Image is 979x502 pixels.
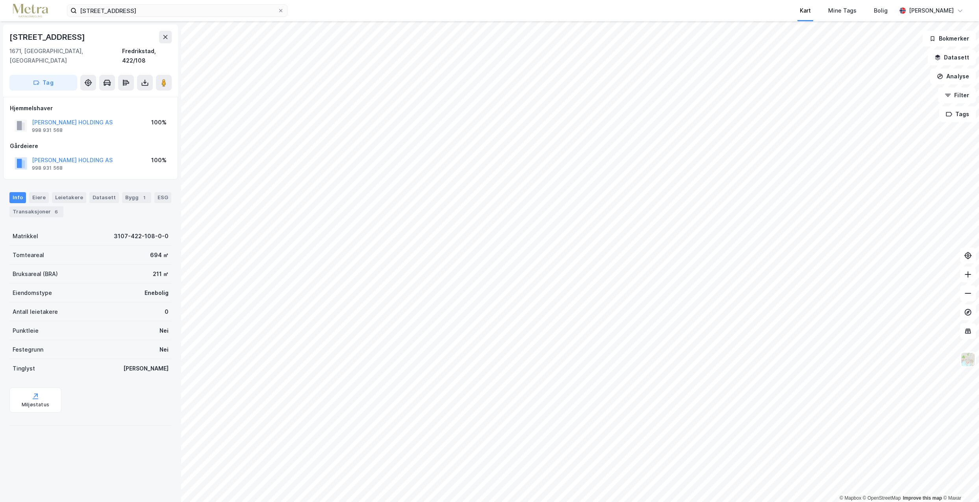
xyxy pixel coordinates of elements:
div: [STREET_ADDRESS] [9,31,87,43]
div: ESG [154,192,171,203]
div: Mine Tags [828,6,857,15]
div: Fredrikstad, 422/108 [122,46,172,65]
div: Miljøstatus [22,402,49,408]
div: Kontrollprogram for chat [940,464,979,502]
a: Improve this map [903,495,942,501]
div: Tinglyst [13,364,35,373]
div: 1671, [GEOGRAPHIC_DATA], [GEOGRAPHIC_DATA] [9,46,122,65]
div: 0 [165,307,169,317]
a: OpenStreetMap [863,495,901,501]
div: Tomteareal [13,250,44,260]
div: Bygg [122,192,151,203]
div: Eiendomstype [13,288,52,298]
div: Festegrunn [13,345,43,354]
img: metra-logo.256734c3b2bbffee19d4.png [13,4,48,18]
button: Tag [9,75,77,91]
div: [PERSON_NAME] [909,6,954,15]
div: Matrikkel [13,232,38,241]
div: Bolig [874,6,888,15]
div: Info [9,192,26,203]
div: Punktleie [13,326,39,335]
img: Z [960,352,975,367]
div: 998 931 568 [32,165,63,171]
button: Analyse [930,69,976,84]
div: Kart [800,6,811,15]
div: 3107-422-108-0-0 [114,232,169,241]
div: Nei [159,326,169,335]
div: Eiere [29,192,49,203]
button: Tags [939,106,976,122]
div: Enebolig [145,288,169,298]
div: 998 931 568 [32,127,63,133]
iframe: Chat Widget [940,464,979,502]
div: Leietakere [52,192,86,203]
div: [PERSON_NAME] [123,364,169,373]
div: Gårdeiere [10,141,171,151]
div: 100% [151,118,167,127]
div: Hjemmelshaver [10,104,171,113]
div: 1 [140,194,148,202]
a: Mapbox [840,495,861,501]
div: Datasett [89,192,119,203]
div: Nei [159,345,169,354]
button: Bokmerker [923,31,976,46]
button: Datasett [928,50,976,65]
div: 6 [52,208,60,216]
input: Søk på adresse, matrikkel, gårdeiere, leietakere eller personer [77,5,278,17]
div: 694 ㎡ [150,250,169,260]
div: Antall leietakere [13,307,58,317]
button: Filter [938,87,976,103]
div: 100% [151,156,167,165]
div: 211 ㎡ [153,269,169,279]
div: Bruksareal (BRA) [13,269,58,279]
div: Transaksjoner [9,206,63,217]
